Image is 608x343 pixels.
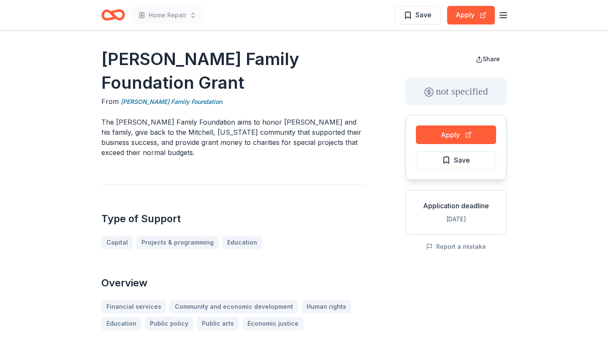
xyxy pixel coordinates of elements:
[101,117,365,158] p: The [PERSON_NAME] Family Foundation aims to honor [PERSON_NAME] and his family, give back to the ...
[483,55,500,63] span: Share
[416,151,496,169] button: Save
[121,97,222,107] a: [PERSON_NAME] Family Foundation
[405,78,507,105] div: not specified
[413,201,499,211] div: Application deadline
[222,236,262,249] a: Education
[149,10,186,20] span: Home Repair
[416,125,496,144] button: Apply
[413,214,499,224] div: [DATE]
[101,96,365,107] div: From
[101,5,125,25] a: Home
[136,236,219,249] a: Projects & programming
[426,242,486,252] button: Report a mistake
[101,276,365,290] h2: Overview
[132,7,203,24] button: Home Repair
[447,6,495,24] button: Apply
[415,9,432,20] span: Save
[469,51,507,68] button: Share
[454,155,470,166] span: Save
[101,47,365,95] h1: [PERSON_NAME] Family Foundation Grant
[395,6,440,24] button: Save
[101,236,133,249] a: Capital
[101,212,365,226] h2: Type of Support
